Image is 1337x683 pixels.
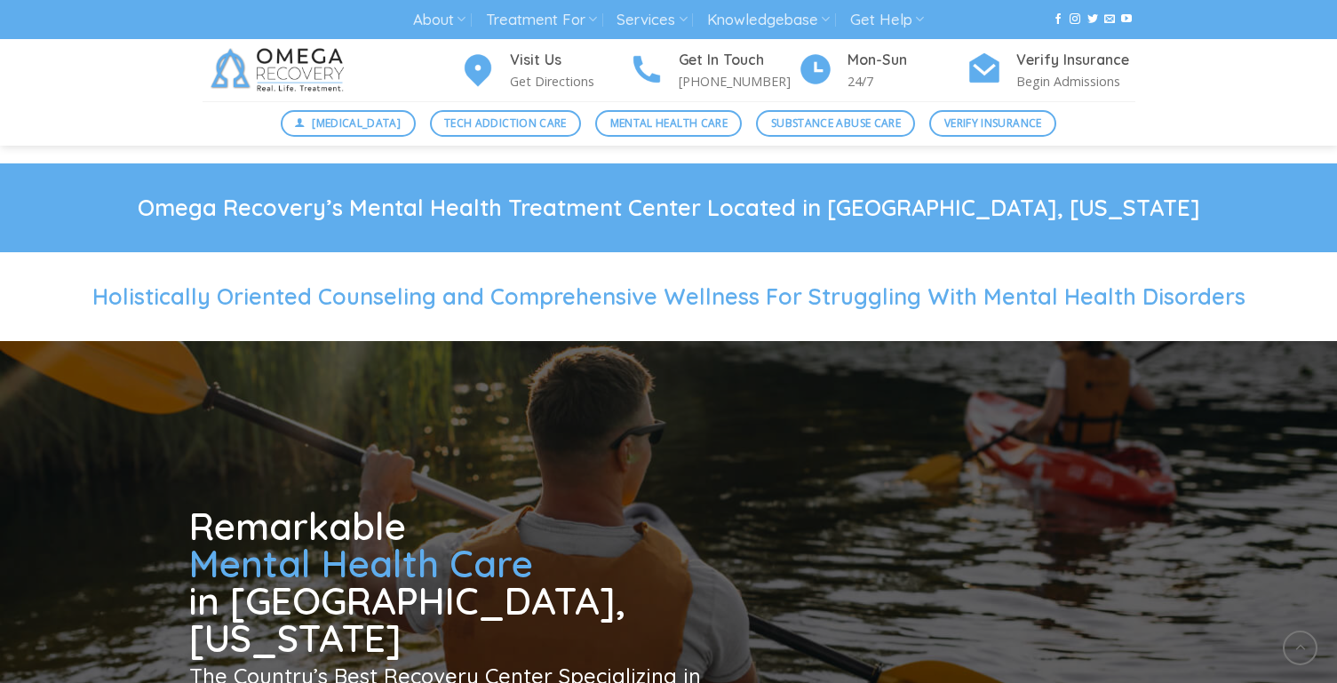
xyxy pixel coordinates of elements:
a: Get Help [850,4,924,36]
a: Send us an email [1104,13,1115,26]
a: Follow on Twitter [1087,13,1098,26]
span: Mental Health Care [189,540,533,587]
span: Tech Addiction Care [444,115,567,131]
a: Knowledgebase [707,4,830,36]
h4: Mon-Sun [848,49,967,72]
a: Services [617,4,687,36]
a: Verify Insurance [929,110,1056,137]
a: [MEDICAL_DATA] [281,110,416,137]
a: Visit Us Get Directions [460,49,629,92]
a: Go to top [1283,631,1317,665]
h1: Remarkable in [GEOGRAPHIC_DATA], [US_STATE] [189,508,717,657]
a: Follow on Facebook [1053,13,1063,26]
a: Substance Abuse Care [756,110,915,137]
span: Holistically Oriented Counseling and Comprehensive Wellness For Struggling With Mental Health Dis... [92,282,1245,310]
span: Mental Health Care [610,115,728,131]
p: 24/7 [848,71,967,91]
h4: Get In Touch [679,49,798,72]
span: Substance Abuse Care [771,115,901,131]
span: Verify Insurance [944,115,1042,131]
img: Omega Recovery [203,39,358,101]
a: Get In Touch [PHONE_NUMBER] [629,49,798,92]
p: [PHONE_NUMBER] [679,71,798,91]
a: About [413,4,466,36]
span: [MEDICAL_DATA] [312,115,401,131]
p: Begin Admissions [1016,71,1135,91]
a: Mental Health Care [595,110,742,137]
a: Verify Insurance Begin Admissions [967,49,1135,92]
a: Follow on YouTube [1121,13,1132,26]
h4: Visit Us [510,49,629,72]
a: Follow on Instagram [1070,13,1080,26]
p: Get Directions [510,71,629,91]
a: Tech Addiction Care [430,110,582,137]
h4: Verify Insurance [1016,49,1135,72]
a: Treatment For [486,4,597,36]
